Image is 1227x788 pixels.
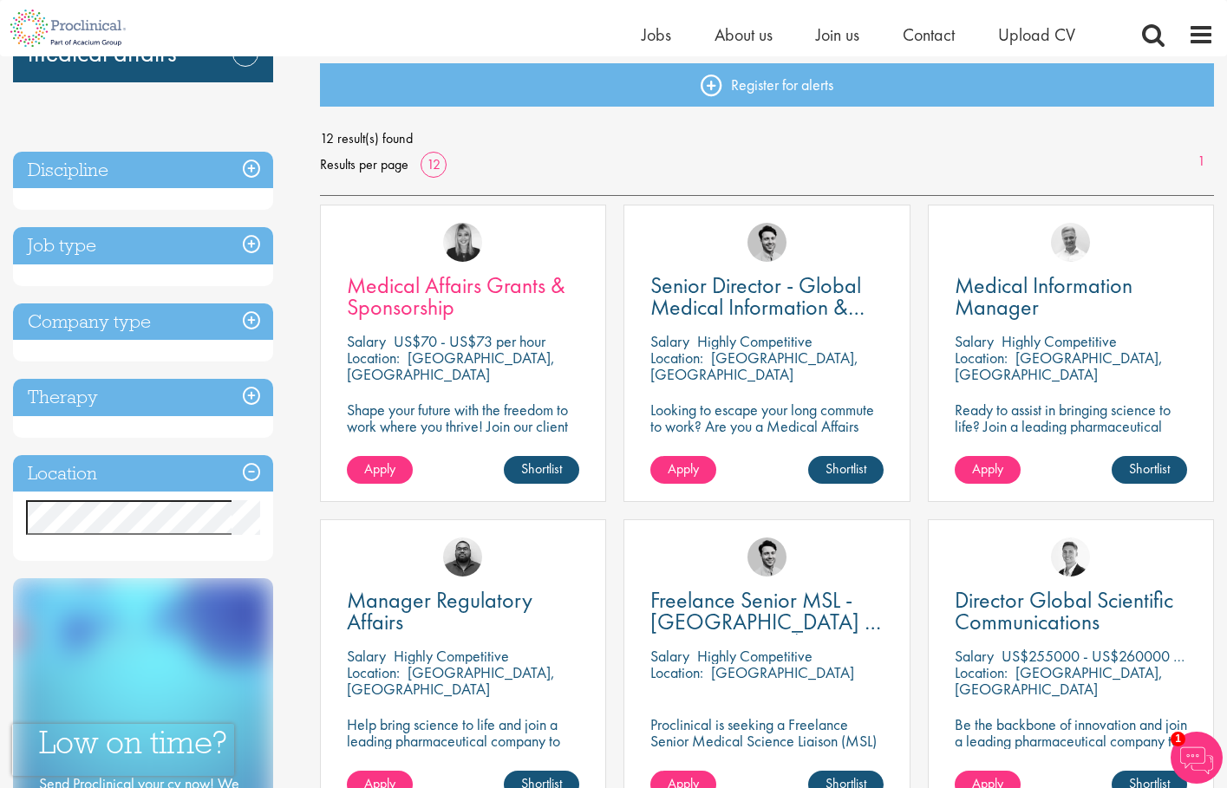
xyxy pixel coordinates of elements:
p: [GEOGRAPHIC_DATA], [GEOGRAPHIC_DATA] [650,348,858,384]
span: Apply [364,459,395,478]
a: Apply [955,456,1021,484]
iframe: reCAPTCHA [12,724,234,776]
p: Highly Competitive [697,646,813,666]
a: Shortlist [1112,456,1187,484]
a: Remove [232,41,258,91]
a: Medical Affairs Grants & Sponsorship [347,275,579,318]
a: Shortlist [504,456,579,484]
span: Location: [650,662,703,682]
p: [GEOGRAPHIC_DATA], [GEOGRAPHIC_DATA] [955,662,1163,699]
span: 12 result(s) found [320,126,1214,152]
p: Highly Competitive [394,646,509,666]
img: Thomas Pinnock [747,223,786,262]
span: Salary [347,646,386,666]
a: Upload CV [998,23,1075,46]
a: Join us [816,23,859,46]
p: Looking to escape your long commute to work? Are you a Medical Affairs Professional? Unlock your ... [650,401,883,467]
p: [GEOGRAPHIC_DATA], [GEOGRAPHIC_DATA] [347,348,555,384]
p: Highly Competitive [1002,331,1117,351]
img: Joshua Bye [1051,223,1090,262]
p: [GEOGRAPHIC_DATA], [GEOGRAPHIC_DATA] [955,348,1163,384]
span: Manager Regulatory Affairs [347,585,532,636]
span: Salary [650,331,689,351]
span: Location: [955,662,1008,682]
span: Medical Affairs Grants & Sponsorship [347,270,565,322]
span: 1 [1171,732,1185,746]
span: Location: [650,348,703,368]
span: Apply [972,459,1003,478]
span: Senior Director - Global Medical Information & Medical Affairs [650,270,865,343]
img: Thomas Pinnock [747,537,786,576]
img: Ashley Bennett [443,537,482,576]
span: Salary [347,331,386,351]
a: 12 [421,155,447,173]
h3: Job type [13,227,273,264]
a: Medical Information Manager [955,275,1187,318]
a: Shortlist [808,456,884,484]
a: Senior Director - Global Medical Information & Medical Affairs [650,275,883,318]
h3: Company type [13,303,273,341]
span: Salary [955,331,994,351]
a: Register for alerts [320,63,1214,107]
p: [GEOGRAPHIC_DATA], [GEOGRAPHIC_DATA] [347,662,555,699]
span: Salary [955,646,994,666]
span: Location: [955,348,1008,368]
a: Manager Regulatory Affairs [347,589,579,633]
span: Director Global Scientific Communications [955,585,1173,636]
a: About us [715,23,773,46]
p: Ready to assist in bringing science to life? Join a leading pharmaceutical company to play a key ... [955,401,1187,484]
img: George Watson [1051,537,1090,576]
p: US$70 - US$73 per hour [394,331,545,351]
span: Freelance Senior MSL - [GEOGRAPHIC_DATA] - Cardiovascular/ Rare Disease [650,585,881,680]
span: Location: [347,348,400,368]
a: Jobs [642,23,671,46]
img: Janelle Jones [443,223,482,262]
img: Chatbot [1171,732,1223,784]
span: Results per page [320,152,408,178]
a: Director Global Scientific Communications [955,589,1187,633]
span: Medical Information Manager [955,270,1132,322]
span: Location: [347,662,400,682]
a: Contact [903,23,955,46]
p: [GEOGRAPHIC_DATA] [711,662,854,682]
h3: Discipline [13,152,273,189]
a: Apply [650,456,716,484]
a: 1 [1189,152,1214,172]
span: Apply [668,459,699,478]
p: Highly Competitive [697,331,813,351]
span: Salary [650,646,689,666]
a: Freelance Senior MSL - [GEOGRAPHIC_DATA] - Cardiovascular/ Rare Disease [650,589,883,633]
h3: Therapy [13,379,273,416]
a: Apply [347,456,413,484]
h3: Location [13,455,273,492]
p: Shape your future with the freedom to work where you thrive! Join our client with this fully remo... [347,401,579,467]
